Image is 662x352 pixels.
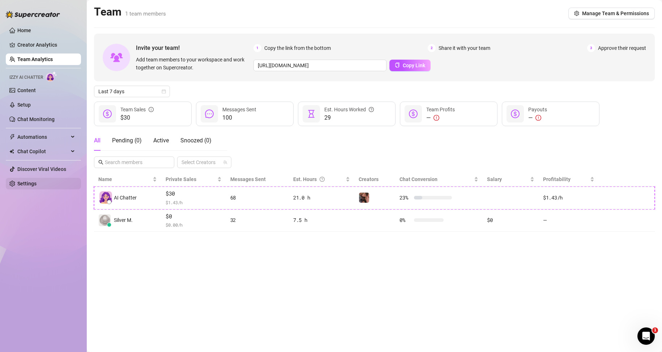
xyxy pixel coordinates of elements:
[293,216,350,224] div: 7.5 h
[369,106,374,113] span: question-circle
[46,71,57,82] img: AI Chatter
[114,194,137,202] span: AI Chatter
[166,221,222,228] span: $ 0.00 /h
[223,160,227,164] span: team
[99,214,111,226] img: Silver Made
[400,216,411,224] span: 0 %
[528,113,547,122] div: —
[543,194,594,202] div: $1.43 /h
[166,176,196,182] span: Private Sales
[17,166,66,172] a: Discover Viral Videos
[320,175,325,183] span: question-circle
[253,44,261,52] span: 1
[17,27,31,33] a: Home
[17,116,55,122] a: Chat Monitoring
[403,63,425,68] span: Copy Link
[400,194,411,202] span: 23 %
[307,110,316,118] span: hourglass
[439,44,490,52] span: Share it with your team
[120,113,154,122] span: $30
[487,216,534,224] div: $0
[293,194,350,202] div: 21.0 h
[222,113,256,122] span: 100
[389,60,431,71] button: Copy Link
[9,134,15,140] span: thunderbolt
[125,10,166,17] span: 1 team members
[568,8,655,19] button: Manage Team & Permissions
[9,149,14,154] img: Chat Copilot
[94,172,161,186] th: Name
[230,194,285,202] div: 68
[409,110,418,118] span: dollar-circle
[9,74,43,81] span: Izzy AI Chatter
[230,216,285,224] div: 32
[230,176,266,182] span: Messages Sent
[433,115,439,121] span: exclamation-circle
[354,172,395,186] th: Creators
[17,181,37,186] a: Settings
[149,106,154,113] span: info-circle
[112,136,142,145] div: Pending ( 0 )
[17,87,36,93] a: Content
[598,44,646,52] span: Approve their request
[395,63,400,68] span: copy
[205,110,214,118] span: message
[94,136,101,145] div: All
[17,131,69,143] span: Automations
[574,11,579,16] span: setting
[180,137,212,144] span: Snoozed ( 0 )
[293,175,345,183] div: Est. Hours
[17,146,69,157] span: Chat Copilot
[99,191,112,204] img: izzy-ai-chatter-avatar-DDCN_rTZ.svg
[166,212,222,221] span: $0
[98,86,166,97] span: Last 7 days
[120,106,154,113] div: Team Sales
[103,110,112,118] span: dollar-circle
[539,209,599,232] td: —
[17,39,75,51] a: Creator Analytics
[136,56,251,72] span: Add team members to your workspace and work together on Supercreator.
[222,107,256,112] span: Messages Sent
[162,89,166,94] span: calendar
[582,10,649,16] span: Manage Team & Permissions
[426,113,455,122] div: —
[166,189,222,198] span: $30
[528,107,547,112] span: Payouts
[587,44,595,52] span: 3
[98,175,151,183] span: Name
[114,216,133,224] span: Silver M.
[511,110,520,118] span: dollar-circle
[428,44,436,52] span: 2
[324,106,374,113] div: Est. Hours Worked
[98,160,103,165] span: search
[324,113,374,122] span: 29
[359,193,369,203] img: Chloe
[426,107,455,112] span: Team Profits
[535,115,541,121] span: exclamation-circle
[17,56,53,62] a: Team Analytics
[94,5,166,19] h2: Team
[166,199,222,206] span: $ 1.43 /h
[105,158,164,166] input: Search members
[136,43,253,52] span: Invite your team!
[17,102,31,108] a: Setup
[487,176,502,182] span: Salary
[400,176,437,182] span: Chat Conversion
[264,44,331,52] span: Copy the link from the bottom
[6,11,60,18] img: logo-BBDzfeDw.svg
[637,327,655,345] iframe: Intercom live chat
[543,176,571,182] span: Profitability
[652,327,658,333] span: 1
[153,137,169,144] span: Active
